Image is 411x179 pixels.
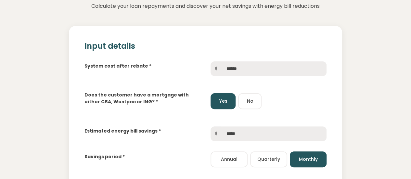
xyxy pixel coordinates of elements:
[290,151,327,167] button: Monthly
[211,151,248,167] button: Annual
[84,42,327,51] h2: Input details
[84,63,151,70] label: System cost after rebate *
[84,128,161,134] label: Estimated energy bill savings *
[250,151,287,167] button: Quarterly
[84,153,125,160] label: Savings period *
[211,93,236,109] button: Yes
[238,93,262,109] button: No
[211,61,221,76] span: $
[84,92,200,105] label: Does the customer have a mortgage with either CBA, Westpac or ING? *
[41,2,371,10] p: Calculate your loan repayments and discover your net savings with energy bill reductions
[211,126,221,141] span: $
